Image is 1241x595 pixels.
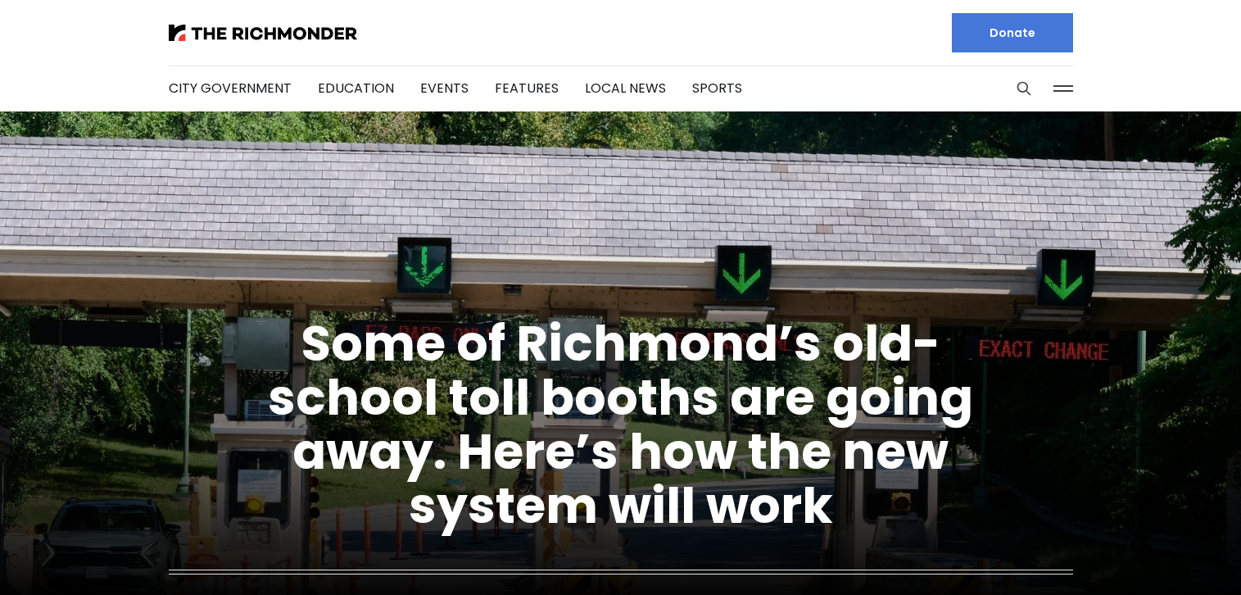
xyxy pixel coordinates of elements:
button: Search this site [1012,76,1036,101]
a: Some of Richmond’s old-school toll booths are going away. Here’s how the new system will work [268,309,973,540]
a: Education [318,79,394,98]
iframe: portal-trigger [1103,515,1241,595]
img: The Richmonder [169,25,357,41]
a: Sports [692,79,742,98]
a: Features [495,79,559,98]
a: Events [420,79,469,98]
a: City Government [169,79,292,98]
a: Donate [952,13,1073,52]
a: Local News [585,79,666,98]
